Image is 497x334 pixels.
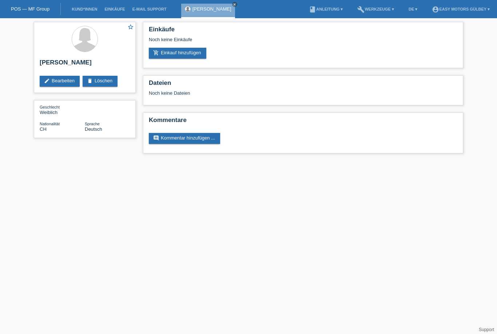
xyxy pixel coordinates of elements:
[428,7,493,11] a: account_circleEasy Motors Gülbey ▾
[149,26,457,37] h2: Einkäufe
[149,79,457,90] h2: Dateien
[40,122,60,126] span: Nationalität
[87,78,93,84] i: delete
[101,7,128,11] a: Einkäufe
[153,135,159,141] i: comment
[40,76,80,87] a: editBearbeiten
[85,122,100,126] span: Sprache
[83,76,118,87] a: deleteLöschen
[153,50,159,56] i: add_shopping_cart
[232,2,237,7] a: close
[40,126,47,132] span: Schweiz
[40,104,85,115] div: Weiblich
[11,6,49,12] a: POS — MF Group
[149,37,457,48] div: Noch keine Einkäufe
[149,117,457,127] h2: Kommentare
[432,6,439,13] i: account_circle
[85,126,102,132] span: Deutsch
[44,78,50,84] i: edit
[129,7,170,11] a: E-Mail Support
[354,7,398,11] a: buildWerkzeuge ▾
[127,24,134,31] a: star_border
[305,7,346,11] a: bookAnleitung ▾
[40,105,60,109] span: Geschlecht
[192,6,231,12] a: [PERSON_NAME]
[479,327,494,332] a: Support
[233,3,236,6] i: close
[149,133,220,144] a: commentKommentar hinzufügen ...
[405,7,421,11] a: DE ▾
[68,7,101,11] a: Kund*innen
[357,6,365,13] i: build
[149,48,206,59] a: add_shopping_cartEinkauf hinzufügen
[149,90,371,96] div: Noch keine Dateien
[40,59,130,70] h2: [PERSON_NAME]
[127,24,134,30] i: star_border
[309,6,316,13] i: book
